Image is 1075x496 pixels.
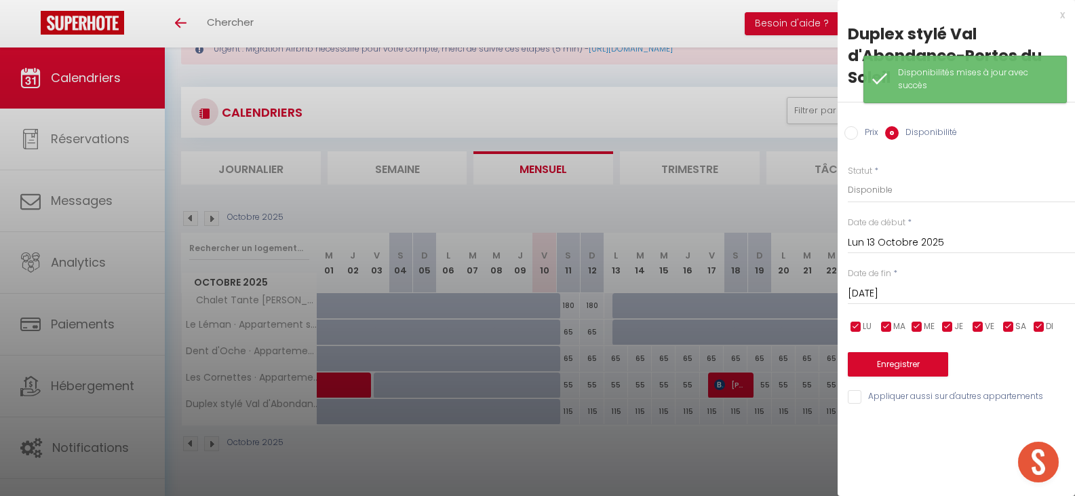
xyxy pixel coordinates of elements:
[893,320,905,333] span: MA
[1046,320,1053,333] span: DI
[838,7,1065,23] div: x
[1015,320,1026,333] span: SA
[848,352,948,377] button: Enregistrer
[848,216,905,229] label: Date de début
[863,320,872,333] span: LU
[954,320,963,333] span: JE
[899,126,957,141] label: Disponibilité
[898,66,1053,92] div: Disponibilités mises à jour avec succès
[848,23,1065,88] div: Duplex stylé Val d'Abondance-Portes du Soleil
[848,267,891,280] label: Date de fin
[848,165,872,178] label: Statut
[985,320,994,333] span: VE
[1018,442,1059,482] div: Ouvrir le chat
[924,320,935,333] span: ME
[858,126,878,141] label: Prix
